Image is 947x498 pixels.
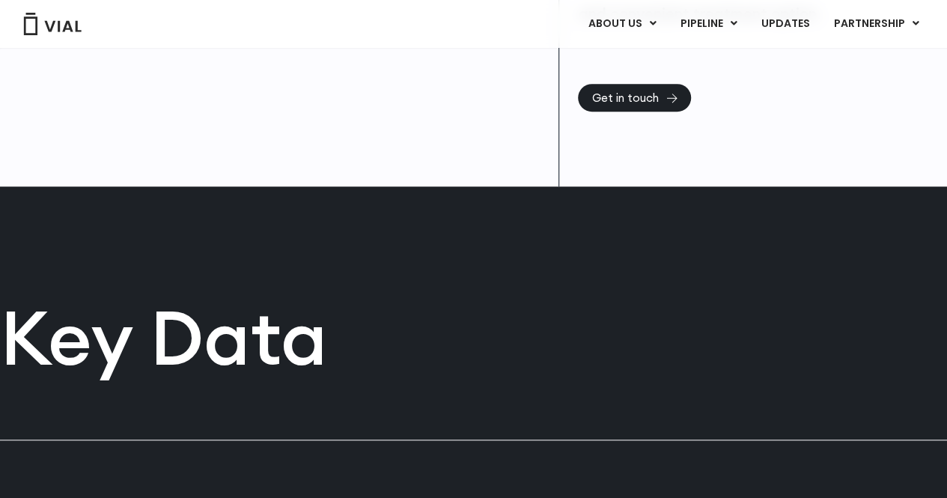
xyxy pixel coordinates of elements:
a: PIPELINEMenu Toggle [669,11,749,37]
a: UPDATES [749,11,821,37]
a: Get in touch [578,84,691,112]
a: PARTNERSHIPMenu Toggle [822,11,931,37]
img: Vial Logo [22,13,82,35]
span: Get in touch [591,92,658,103]
a: ABOUT USMenu Toggle [576,11,668,37]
